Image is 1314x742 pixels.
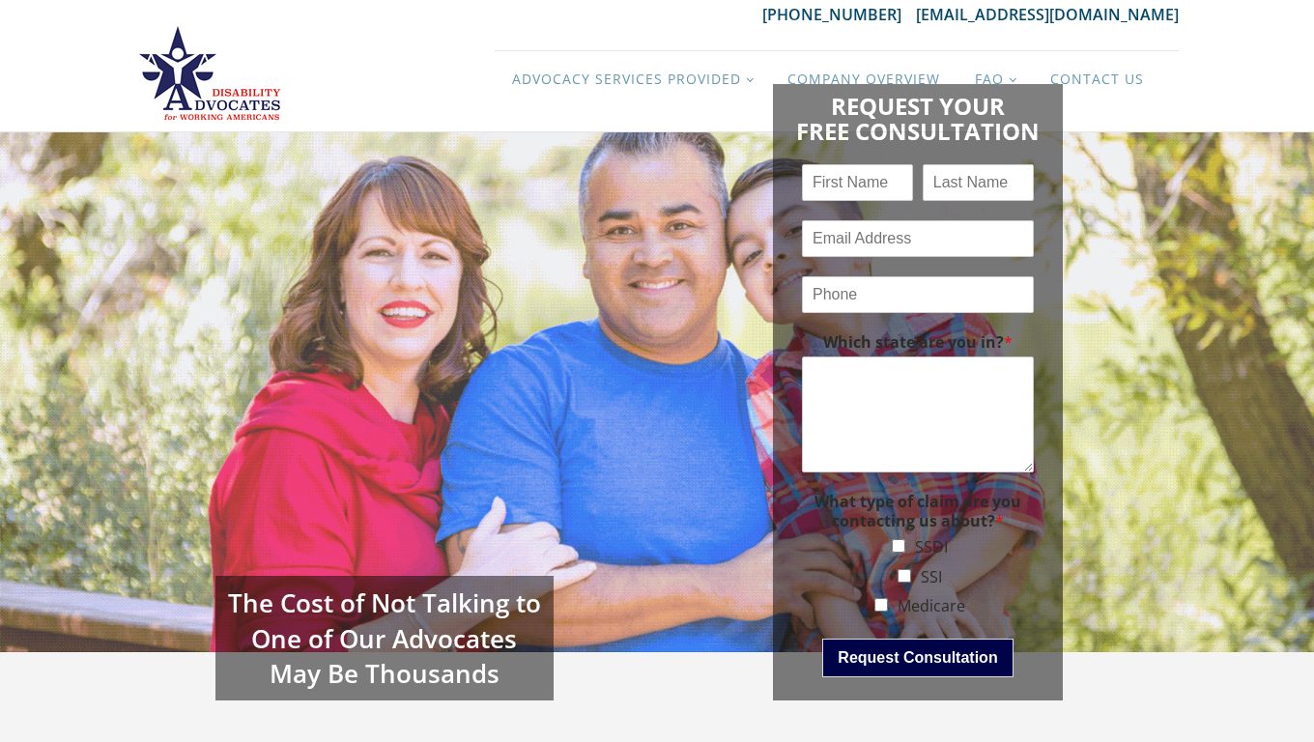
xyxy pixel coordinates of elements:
[1033,51,1161,107] a: Contact Us
[770,51,957,107] a: Company Overview
[802,276,1034,313] input: Phone
[762,4,916,25] a: [PHONE_NUMBER]
[215,576,554,700] div: The Cost of Not Talking to One of Our Advocates May Be Thousands
[802,492,1034,532] label: What type of claim are you contacting us about?
[923,164,1034,201] input: Last Name
[957,51,1033,107] a: FAQ
[495,51,770,107] a: Advocacy Services Provided
[822,639,1013,677] button: Request Consultation
[802,220,1034,257] input: Email Address
[802,332,1034,353] label: Which state are you in?
[916,4,1179,25] a: [EMAIL_ADDRESS][DOMAIN_NAME]
[898,595,965,616] label: Medicare
[802,164,913,201] input: First Name
[915,536,948,557] label: SSDI
[921,566,942,587] label: SSI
